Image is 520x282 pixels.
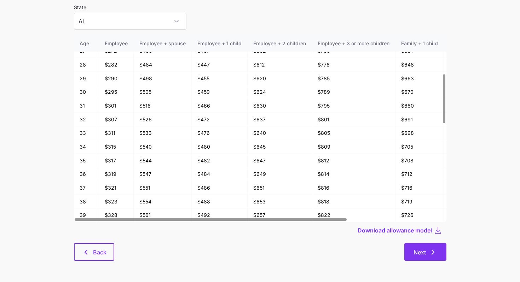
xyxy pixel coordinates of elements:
[99,113,134,127] td: $307
[312,154,395,168] td: $812
[134,140,192,154] td: $540
[99,99,134,113] td: $301
[248,85,312,99] td: $624
[74,243,114,261] button: Back
[404,243,446,261] button: Next
[74,154,99,168] td: 35
[192,72,248,86] td: $455
[74,4,86,11] label: State
[99,58,134,72] td: $282
[192,154,248,168] td: $482
[248,181,312,195] td: $651
[192,181,248,195] td: $486
[395,126,444,140] td: $698
[93,248,106,257] span: Back
[395,58,444,72] td: $648
[358,226,432,235] span: Download allowance model
[134,72,192,86] td: $498
[134,126,192,140] td: $533
[74,58,99,72] td: 28
[248,58,312,72] td: $612
[312,140,395,154] td: $809
[395,113,444,127] td: $691
[99,140,134,154] td: $315
[134,154,192,168] td: $544
[395,99,444,113] td: $680
[105,40,128,47] div: Employee
[358,226,434,235] button: Download allowance model
[312,126,395,140] td: $805
[74,181,99,195] td: 37
[74,99,99,113] td: 31
[312,99,395,113] td: $795
[99,208,134,222] td: $328
[192,140,248,154] td: $480
[192,58,248,72] td: $447
[395,154,444,168] td: $708
[312,72,395,86] td: $785
[248,208,312,222] td: $657
[395,195,444,209] td: $719
[74,13,186,30] input: Select a state
[74,126,99,140] td: 33
[248,99,312,113] td: $630
[395,140,444,154] td: $705
[414,248,426,257] span: Next
[134,181,192,195] td: $551
[74,167,99,181] td: 36
[139,40,186,47] div: Employee + spouse
[248,126,312,140] td: $640
[74,85,99,99] td: 30
[312,58,395,72] td: $776
[192,113,248,127] td: $472
[134,85,192,99] td: $505
[99,181,134,195] td: $321
[134,58,192,72] td: $484
[248,72,312,86] td: $620
[395,85,444,99] td: $670
[192,126,248,140] td: $476
[99,195,134,209] td: $323
[99,72,134,86] td: $290
[312,208,395,222] td: $822
[74,208,99,222] td: 39
[248,140,312,154] td: $645
[192,195,248,209] td: $488
[134,113,192,127] td: $526
[134,99,192,113] td: $516
[312,167,395,181] td: $814
[312,195,395,209] td: $818
[312,181,395,195] td: $816
[99,167,134,181] td: $319
[248,113,312,127] td: $637
[395,208,444,222] td: $726
[134,195,192,209] td: $554
[74,113,99,127] td: 32
[312,85,395,99] td: $789
[401,40,438,47] div: Family + 1 child
[192,99,248,113] td: $466
[318,40,389,47] div: Employee + 3 or more children
[99,154,134,168] td: $317
[74,140,99,154] td: 34
[99,126,134,140] td: $311
[192,85,248,99] td: $459
[134,167,192,181] td: $547
[134,208,192,222] td: $561
[74,72,99,86] td: 29
[248,195,312,209] td: $653
[192,208,248,222] td: $492
[197,40,242,47] div: Employee + 1 child
[192,167,248,181] td: $484
[395,72,444,86] td: $663
[395,181,444,195] td: $716
[99,85,134,99] td: $295
[253,40,306,47] div: Employee + 2 children
[74,195,99,209] td: 38
[248,154,312,168] td: $647
[395,167,444,181] td: $712
[312,113,395,127] td: $801
[80,40,93,47] div: Age
[248,167,312,181] td: $649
